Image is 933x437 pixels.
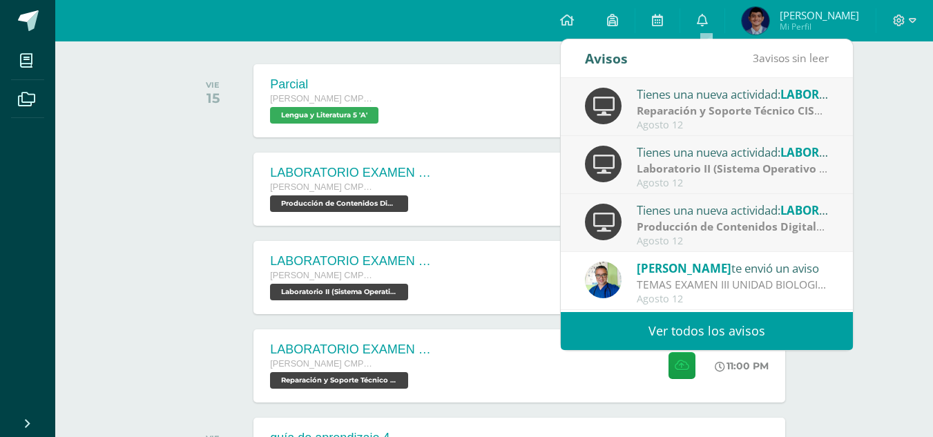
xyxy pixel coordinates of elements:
div: 11:00 PM [715,360,769,372]
span: Lengua y Literatura 5 'A' [270,107,378,124]
div: Agosto 12 [637,119,829,131]
div: Tienes una nueva actividad: [637,85,829,103]
a: Ver todos los avisos [561,312,853,350]
span: [PERSON_NAME] CMP Bachillerato en CCLL con Orientación en Computación [270,94,374,104]
div: 15 [206,90,220,106]
div: Tienes una nueva actividad: [637,143,829,161]
div: | Prueba de Logro [637,103,829,119]
div: LABORATORIO EXAMEN DE UNIDAD [270,166,436,180]
span: [PERSON_NAME] CMP Bachillerato en CCLL con Orientación en Computación [270,182,374,192]
span: Producción de Contenidos Digitales 'A' [270,195,408,212]
div: LABORATORIO EXAMEN DE UNIDAD [270,254,436,269]
strong: Laboratorio II (Sistema Operativo Macintoch) [637,161,879,176]
div: VIE [206,80,220,90]
div: Tienes una nueva actividad: [637,201,829,219]
span: avisos sin leer [753,50,829,66]
span: 3 [753,50,759,66]
span: [PERSON_NAME] CMP Bachillerato en CCLL con Orientación en Computación [270,271,374,280]
div: Agosto 12 [637,235,829,247]
span: [PERSON_NAME] CMP Bachillerato en CCLL con Orientación en Computación [270,359,374,369]
img: 8e464962efb773c9b61b1a41fedd97eb.png [742,7,769,35]
div: Avisos [585,39,628,77]
div: te envió un aviso [637,259,829,277]
strong: Reparación y Soporte Técnico CISCO [637,103,829,118]
div: Agosto 12 [637,293,829,305]
span: [PERSON_NAME] [780,8,859,22]
div: Parcial [270,77,382,92]
span: Laboratorio II (Sistema Operativo Macintoch) 'A' [270,284,408,300]
div: TEMAS EXAMEN III UNIDAD BIOLOGIA: TEMAS: - REINO PLANTAE, clasificación (Incluyendo partes de la ... [637,277,829,293]
span: [PERSON_NAME] [637,260,731,276]
div: LABORATORIO EXAMEN DE UNIDAD [270,342,436,357]
strong: Producción de Contenidos Digitales [637,219,828,234]
span: Mi Perfil [780,21,859,32]
img: 692ded2a22070436d299c26f70cfa591.png [585,262,622,298]
div: | Prueba de Logro [637,219,829,235]
span: Reparación y Soporte Técnico CISCO 'A' [270,372,408,389]
div: | Prueba de Logro [637,161,829,177]
div: Agosto 12 [637,177,829,189]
